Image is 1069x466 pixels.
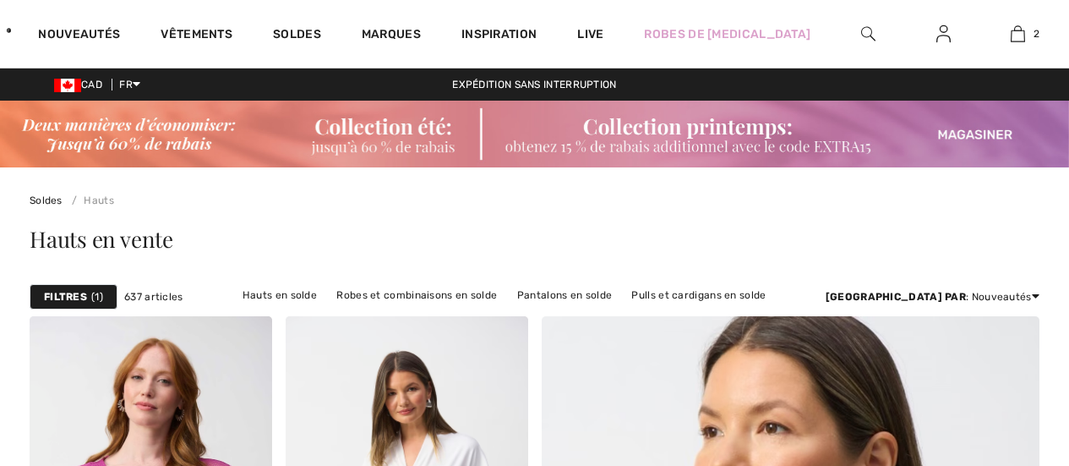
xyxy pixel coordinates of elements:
[644,25,810,43] a: Robes de [MEDICAL_DATA]
[1034,26,1039,41] span: 2
[54,79,109,90] span: CAD
[861,24,875,44] img: recherche
[273,27,321,45] a: Soldes
[981,24,1055,44] a: 2
[44,289,87,304] strong: Filtres
[461,27,537,45] span: Inspiration
[923,24,964,45] a: Se connecter
[328,284,505,306] a: Robes et combinaisons en solde
[826,289,1039,304] div: : Nouveautés
[962,339,1052,381] iframe: Ouvre un widget dans lequel vous pouvez trouver plus d’informations
[294,306,442,328] a: Vestes et blazers en solde
[577,25,603,43] a: Live
[54,79,81,92] img: Canadian Dollar
[30,224,173,254] span: Hauts en vente
[509,284,620,306] a: Pantalons en solde
[7,14,11,47] img: 1ère Avenue
[91,289,103,304] span: 1
[936,24,951,44] img: Mes infos
[65,195,114,206] a: Hauts
[826,291,966,303] strong: [GEOGRAPHIC_DATA] par
[119,79,140,90] span: FR
[38,27,120,45] a: Nouveautés
[161,27,232,45] a: Vêtements
[540,306,714,328] a: Vêtements d'extérieur en solde
[362,27,421,45] a: Marques
[234,284,325,306] a: Hauts en solde
[1011,24,1025,44] img: Mon panier
[445,306,537,328] a: Jupes en solde
[623,284,774,306] a: Pulls et cardigans en solde
[124,289,183,304] span: 637 articles
[30,195,63,206] a: Soldes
